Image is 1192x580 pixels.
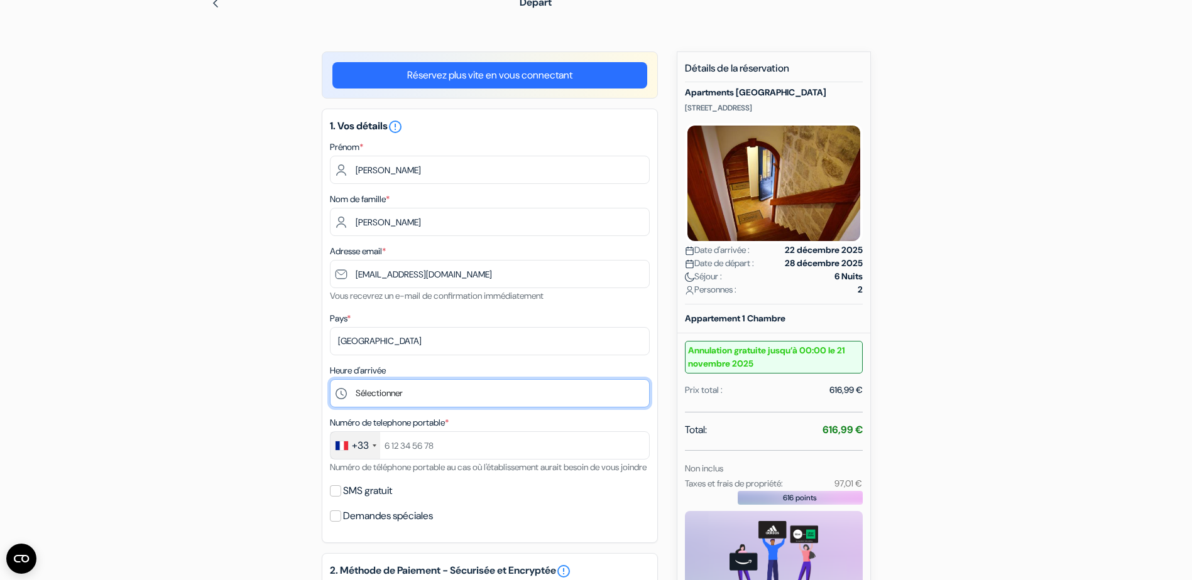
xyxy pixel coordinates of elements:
[685,286,694,295] img: user_icon.svg
[685,62,863,82] h5: Détails de la réservation
[330,245,386,258] label: Adresse email
[332,62,647,89] a: Réservez plus vite en vous connectant
[685,478,783,489] small: Taxes et frais de propriété:
[6,544,36,574] button: Ouvrir le widget CMP
[331,432,380,459] div: France: +33
[685,244,750,257] span: Date d'arrivée :
[330,208,650,236] input: Entrer le nom de famille
[834,478,862,489] small: 97,01 €
[685,246,694,255] img: calendar.svg
[783,492,817,503] span: 616 points
[785,244,863,257] strong: 22 décembre 2025
[330,461,647,473] small: Numéro de téléphone portable au cas où l'établissement aurait besoin de vous joindre
[685,103,863,113] p: [STREET_ADDRESS]
[685,422,707,438] span: Total:
[685,313,785,324] b: Appartement 1 Chambre
[330,564,650,579] h5: 2. Méthode de Paiement - Sécurisée et Encryptée
[330,431,650,459] input: 6 12 34 56 78
[685,87,863,98] h5: Apartments [GEOGRAPHIC_DATA]
[343,482,392,500] label: SMS gratuit
[330,416,449,429] label: Numéro de telephone portable
[330,260,650,288] input: Entrer adresse e-mail
[785,257,863,270] strong: 28 décembre 2025
[330,193,390,206] label: Nom de famille
[685,283,736,296] span: Personnes :
[330,156,650,184] input: Entrez votre prénom
[823,423,863,436] strong: 616,99 €
[685,341,863,373] small: Annulation gratuite jusqu’à 00:00 le 21 novembre 2025
[330,141,363,154] label: Prénom
[685,259,694,269] img: calendar.svg
[330,312,351,325] label: Pays
[685,272,694,282] img: moon.svg
[556,564,571,579] a: error_outline
[834,270,863,283] strong: 6 Nuits
[858,283,863,296] strong: 2
[685,257,754,270] span: Date de départ :
[352,438,369,453] div: +33
[330,119,650,134] h5: 1. Vos détails
[388,119,403,132] a: error_outline
[330,290,544,301] small: Vous recevrez un e-mail de confirmation immédiatement
[685,270,722,283] span: Séjour :
[330,364,386,377] label: Heure d'arrivée
[685,463,723,474] small: Non inclus
[388,119,403,134] i: error_outline
[829,384,863,397] div: 616,99 €
[343,507,433,525] label: Demandes spéciales
[685,384,723,397] div: Prix total :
